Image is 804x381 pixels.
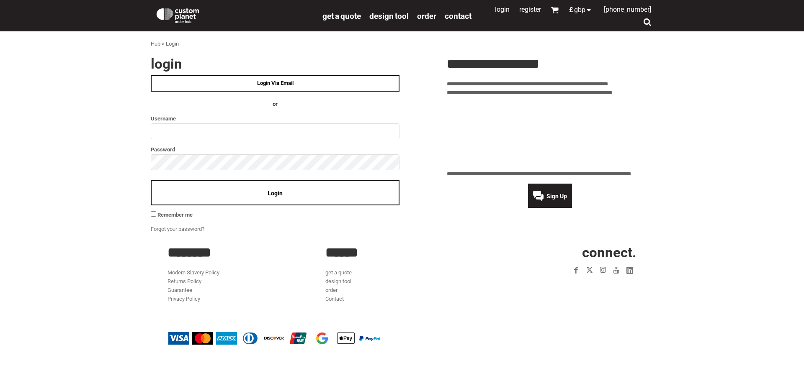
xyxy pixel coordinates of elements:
span: Remember me [157,212,193,218]
img: Diners Club [240,332,261,345]
label: Username [151,114,399,123]
img: Google Pay [312,332,332,345]
a: Hub [151,41,160,47]
a: Privacy Policy [167,296,200,302]
img: Apple Pay [335,332,356,345]
a: Contact [325,296,344,302]
span: [PHONE_NUMBER] [604,5,651,13]
a: Login Via Email [151,75,399,92]
h2: Login [151,57,399,71]
img: American Express [216,332,237,345]
h4: OR [151,100,399,109]
a: Contact [445,11,472,20]
div: Login [166,40,179,49]
span: Login Via Email [257,80,294,86]
span: GBP [574,7,585,13]
a: Modern Slavery Policy [167,269,219,276]
span: Sign Up [546,193,567,199]
a: get a quote [322,11,361,20]
div: > [162,40,165,49]
span: £ [569,7,574,13]
input: Remember me [151,211,156,217]
label: Password [151,145,399,154]
a: get a quote [325,269,352,276]
h2: CONNECT. [484,245,636,259]
img: Discover [264,332,285,345]
a: Custom Planet [151,2,318,27]
a: Forgot your password? [151,226,204,232]
img: Visa [168,332,189,345]
iframe: Customer reviews powered by Trustpilot [521,282,636,292]
img: China UnionPay [288,332,309,345]
a: design tool [325,278,351,284]
img: PayPal [359,336,380,341]
a: design tool [369,11,409,20]
a: Returns Policy [167,278,201,284]
span: Login [268,190,283,197]
a: order [325,287,338,293]
img: Custom Planet [155,6,201,23]
a: Guarantee [167,287,192,293]
iframe: Customer reviews powered by Trustpilot [447,102,653,165]
a: Login [495,5,510,13]
a: Register [519,5,541,13]
a: order [417,11,436,20]
img: Mastercard [192,332,213,345]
